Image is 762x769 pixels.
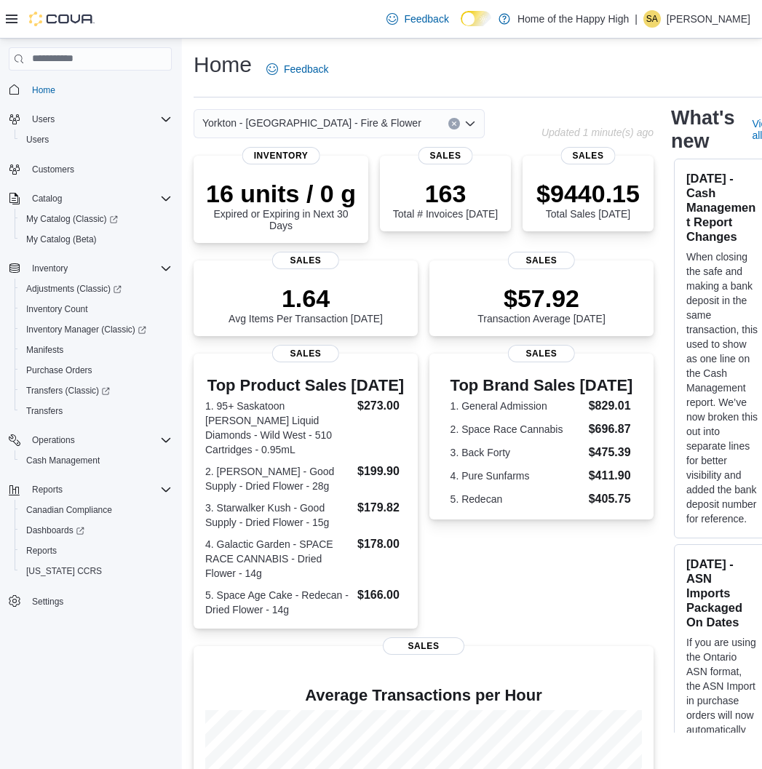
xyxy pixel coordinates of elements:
[272,252,339,269] span: Sales
[9,73,172,650] nav: Complex example
[205,179,357,231] div: Expired or Expiring in Next 30 Days
[15,360,178,380] button: Purchase Orders
[26,324,146,335] span: Inventory Manager (Classic)
[15,340,178,360] button: Manifests
[20,280,127,298] a: Adjustments (Classic)
[20,522,90,539] a: Dashboards
[205,179,357,208] p: 16 units / 0 g
[26,455,100,466] span: Cash Management
[194,50,252,79] h1: Home
[20,501,118,519] a: Canadian Compliance
[15,520,178,541] a: Dashboards
[20,402,172,420] span: Transfers
[357,499,406,517] dd: $179.82
[26,190,172,207] span: Catalog
[20,210,172,228] span: My Catalog (Classic)
[26,405,63,417] span: Transfers
[418,147,473,164] span: Sales
[667,10,750,28] p: [PERSON_NAME]
[451,399,583,413] dt: 1. General Admission
[3,590,178,611] button: Settings
[26,364,92,376] span: Purchase Orders
[393,179,498,208] p: 163
[643,10,661,28] div: Shawn Alexander
[26,234,97,245] span: My Catalog (Beta)
[20,231,172,248] span: My Catalog (Beta)
[26,111,172,128] span: Users
[15,229,178,250] button: My Catalog (Beta)
[20,362,172,379] span: Purchase Orders
[15,541,178,561] button: Reports
[205,464,352,493] dt: 2. [PERSON_NAME] - Good Supply - Dried Flower - 28g
[451,445,583,460] dt: 3. Back Forty
[477,284,606,324] div: Transaction Average [DATE]
[464,118,476,130] button: Open list of options
[26,344,63,356] span: Manifests
[32,484,63,495] span: Reports
[20,300,172,318] span: Inventory Count
[3,188,178,209] button: Catalog
[20,300,94,318] a: Inventory Count
[32,113,55,125] span: Users
[508,345,575,362] span: Sales
[26,161,80,178] a: Customers
[272,345,339,362] span: Sales
[536,179,640,220] div: Total Sales [DATE]
[357,463,406,480] dd: $199.90
[686,250,759,526] p: When closing the safe and making a bank deposit in the same transaction, this used to show as one...
[26,190,68,207] button: Catalog
[20,382,172,399] span: Transfers (Classic)
[3,159,178,180] button: Customers
[26,111,60,128] button: Users
[20,131,172,148] span: Users
[20,321,152,338] a: Inventory Manager (Classic)
[205,377,406,394] h3: Top Product Sales [DATE]
[229,284,383,324] div: Avg Items Per Transaction [DATE]
[26,593,69,610] a: Settings
[15,500,178,520] button: Canadian Compliance
[3,479,178,500] button: Reports
[26,525,84,536] span: Dashboards
[15,380,178,401] a: Transfers (Classic)
[15,401,178,421] button: Transfers
[205,687,642,704] h4: Average Transactions per Hour
[32,596,63,607] span: Settings
[383,637,464,655] span: Sales
[3,109,178,130] button: Users
[20,522,172,539] span: Dashboards
[205,399,352,457] dt: 1. 95+ Saskatoon [PERSON_NAME] Liquid Diamonds - Wild West - 510 Cartridges - 0.95mL
[26,431,172,449] span: Operations
[26,303,88,315] span: Inventory Count
[205,537,352,581] dt: 4. Galactic Garden - SPACE RACE CANNABIS - Dried Flower - 14g
[229,284,383,313] p: 1.64
[20,280,172,298] span: Adjustments (Classic)
[393,179,498,220] div: Total # Invoices [DATE]
[29,12,95,26] img: Cova
[448,118,460,130] button: Clear input
[461,11,491,26] input: Dark Mode
[205,501,352,530] dt: 3. Starwalker Kush - Good Supply - Dried Flower - 15g
[26,591,172,610] span: Settings
[20,131,55,148] a: Users
[3,430,178,450] button: Operations
[357,397,406,415] dd: $273.00
[26,565,102,577] span: [US_STATE] CCRS
[26,134,49,146] span: Users
[202,114,421,132] span: Yorkton - [GEOGRAPHIC_DATA] - Fire & Flower
[357,535,406,553] dd: $178.00
[26,81,61,99] a: Home
[15,130,178,150] button: Users
[508,252,575,269] span: Sales
[589,467,633,485] dd: $411.90
[646,10,658,28] span: SA
[26,385,110,397] span: Transfers (Classic)
[3,258,178,279] button: Inventory
[451,377,633,394] h3: Top Brand Sales [DATE]
[26,481,172,498] span: Reports
[26,81,172,99] span: Home
[15,279,178,299] a: Adjustments (Classic)
[26,260,74,277] button: Inventory
[32,193,62,204] span: Catalog
[20,542,172,559] span: Reports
